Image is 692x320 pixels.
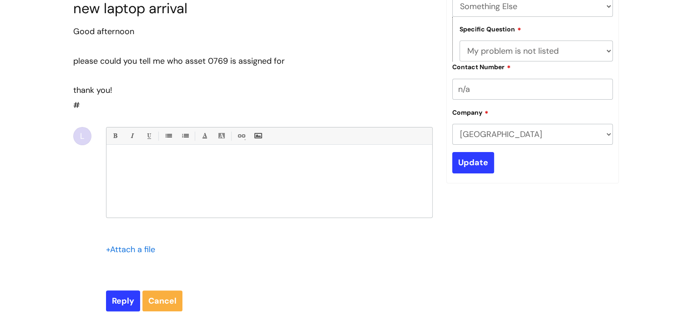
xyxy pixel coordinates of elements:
[73,54,433,68] div: please could you tell me who asset 0769 is assigned for
[452,107,489,117] label: Company
[142,290,182,311] a: Cancel
[452,152,494,173] input: Update
[216,130,227,142] a: Back Color
[106,290,140,311] input: Reply
[143,130,154,142] a: Underline(Ctrl-U)
[199,130,210,142] a: Font Color
[106,242,161,257] div: Attach a file
[109,130,121,142] a: Bold (Ctrl-B)
[235,130,247,142] a: Link
[460,24,521,33] label: Specific Question
[162,130,174,142] a: • Unordered List (Ctrl-Shift-7)
[73,127,91,145] div: L
[179,130,191,142] a: 1. Ordered List (Ctrl-Shift-8)
[126,130,137,142] a: Italic (Ctrl-I)
[73,24,433,39] div: Good afternoon
[73,24,433,112] div: #
[452,62,511,71] label: Contact Number
[252,130,263,142] a: Insert Image...
[73,83,433,97] div: thank you!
